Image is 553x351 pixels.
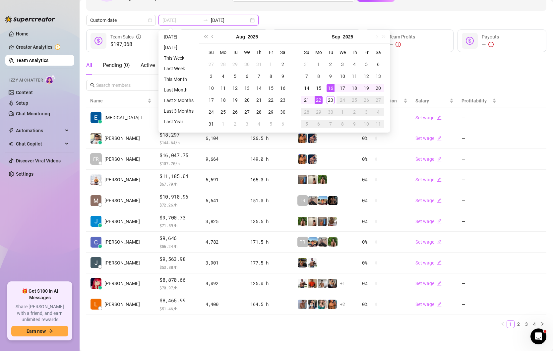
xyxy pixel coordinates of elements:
div: 16 [279,84,287,92]
li: Next Page [538,320,546,328]
td: 2025-08-11 [217,82,229,94]
td: 2025-08-08 [265,70,277,82]
button: Last year (Control + left) [202,30,209,43]
img: JUSTIN [308,258,317,267]
img: LC [308,196,318,205]
th: Th [348,46,360,58]
span: edit [437,219,442,223]
a: Set wageedit [415,239,442,245]
td: 2025-07-31 [253,58,265,70]
img: JG [298,134,307,143]
div: 20 [374,84,382,92]
button: right [538,320,546,328]
span: edit [437,240,442,244]
span: edit [437,115,442,120]
div: 11 [219,84,227,92]
th: Mo [217,46,229,58]
td: 2025-08-31 [205,118,217,130]
span: edit [437,157,442,161]
div: 1 [315,60,323,68]
td: 2025-08-27 [241,106,253,118]
th: Tu [325,46,337,58]
td: 2025-09-06 [277,118,289,130]
img: Nathaniel [328,217,337,226]
th: Name [86,94,155,107]
li: [DATE] [161,43,196,51]
div: 13 [243,84,251,92]
div: 19 [362,84,370,92]
li: Last Month [161,86,196,94]
div: 9 [327,72,335,80]
img: JG [298,154,307,164]
img: AI Chatter [45,75,56,84]
img: Mary Jane Moren… [91,278,101,289]
td: 2025-08-19 [229,94,241,106]
div: 4 [374,108,382,116]
span: Salary [415,98,429,103]
a: Content [16,90,33,95]
img: Joey [298,300,307,309]
img: Exon Locsin [91,112,101,123]
div: 4 [350,60,358,68]
td: 2025-07-29 [229,58,241,70]
td: 2025-10-06 [313,118,325,130]
img: Jeffery Bamba [91,257,101,268]
div: 12 [362,72,370,80]
div: 24 [207,108,215,116]
span: dollar-circle [466,37,474,45]
div: 1 [338,108,346,116]
div: 22 [315,96,323,104]
div: — [389,40,415,48]
div: 15 [315,84,323,92]
td: 2025-08-20 [241,94,253,106]
img: George [328,279,337,288]
td: 2025-09-18 [348,82,360,94]
div: 31 [303,60,311,68]
span: edit [437,281,442,286]
div: 29 [267,108,275,116]
span: Active [141,62,155,68]
div: 21 [303,96,311,104]
a: Set wageedit [415,302,442,307]
div: 25 [219,108,227,116]
img: JUSTIN [298,279,307,288]
div: 12 [231,84,239,92]
td: 2025-08-01 [265,58,277,70]
th: Th [253,46,265,58]
a: Set wageedit [415,156,442,162]
div: 7 [303,72,311,80]
a: 4 [531,321,538,328]
td: 2025-10-02 [348,106,360,118]
th: Sa [277,46,289,58]
td: 2025-09-08 [313,70,325,82]
td: 2025-09-13 [372,70,384,82]
td: 2025-09-01 [313,58,325,70]
span: Name [90,97,146,104]
a: Set wageedit [415,136,442,141]
td: 2025-10-08 [337,118,348,130]
a: Set wageedit [415,115,442,120]
img: Zaddy [318,300,327,309]
a: Creator Analytics exclamation-circle [16,42,69,52]
td: 2025-09-04 [253,118,265,130]
button: Previous month (PageUp) [209,30,216,43]
li: Last 3 Months [161,107,196,115]
td: 2025-08-03 [205,70,217,82]
td: 2025-09-16 [325,82,337,94]
span: $197,068 [110,40,141,48]
th: Su [205,46,217,58]
td: 2025-09-24 [337,94,348,106]
img: Ralphy [308,175,317,184]
td: 2025-07-30 [241,58,253,70]
div: 29 [231,60,239,68]
div: 5 [362,60,370,68]
td: 2025-09-19 [360,82,372,94]
span: edit [437,177,442,182]
span: search [90,83,95,88]
td: 2025-09-06 [372,58,384,70]
li: 4 [530,320,538,328]
td: 2025-10-03 [360,106,372,118]
div: 10 [338,72,346,80]
div: 31 [255,60,263,68]
img: Wayne [298,175,307,184]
